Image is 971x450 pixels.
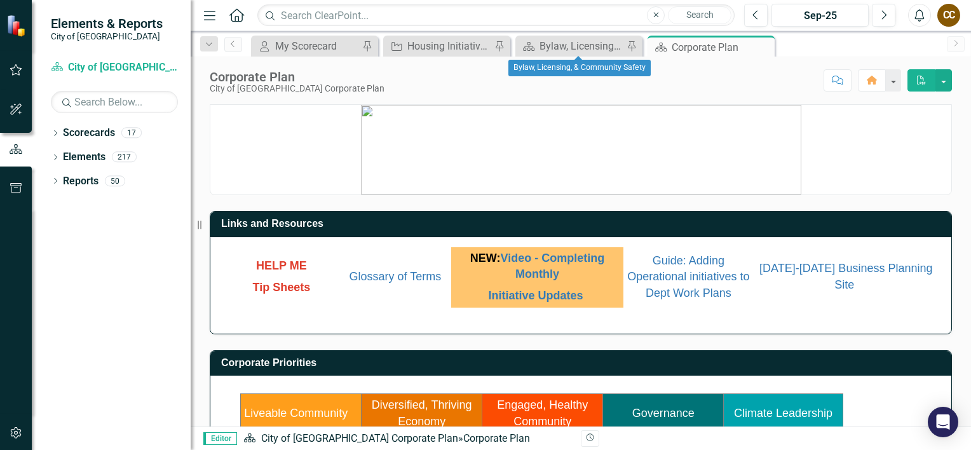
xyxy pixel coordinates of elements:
[372,399,472,428] a: Diversified, Thriving Economy
[519,38,623,54] a: Bylaw, Licensing, & Community Safety
[63,174,98,189] a: Reports
[497,399,588,428] a: Engaged, Healthy Community
[6,15,29,37] img: ClearPoint Strategy
[210,84,384,93] div: City of [GEOGRAPHIC_DATA] Corporate Plan
[776,8,864,24] div: Sep-25
[407,38,491,54] div: Housing Initiatives
[672,39,771,55] div: Corporate Plan
[112,152,137,163] div: 217
[244,407,348,419] a: Liveable Community
[51,16,163,31] span: Elements & Reports
[51,91,178,113] input: Search Below...
[51,31,163,41] small: City of [GEOGRAPHIC_DATA]
[256,261,307,271] a: HELP ME
[488,289,583,302] a: Initiative Updates
[254,38,359,54] a: My Scorecard
[63,126,115,140] a: Scorecards
[252,281,310,294] span: Tip Sheets
[937,4,960,27] button: CC
[771,4,869,27] button: Sep-25
[632,407,695,419] a: Governance
[257,4,735,27] input: Search ClearPoint...
[51,60,178,75] a: City of [GEOGRAPHIC_DATA] Corporate Plan
[121,128,142,139] div: 17
[221,357,945,369] h3: Corporate Priorities
[256,259,307,272] span: HELP ME
[463,432,530,444] div: Corporate Plan
[210,70,384,84] div: Corporate Plan
[63,150,105,165] a: Elements
[928,407,958,437] div: Open Intercom Messenger
[540,38,623,54] div: Bylaw, Licensing, & Community Safety
[668,6,731,24] button: Search
[627,256,749,299] a: Guide: Adding Operational initiatives to Dept Work Plans
[261,432,458,444] a: City of [GEOGRAPHIC_DATA] Corporate Plan
[759,262,932,291] a: [DATE]-[DATE] Business Planning Site
[500,252,604,281] a: Video - Completing Monthly
[734,407,832,419] a: Climate Leadership
[627,254,749,299] span: Guide: Adding Operational initiatives to Dept Work Plans
[386,38,491,54] a: Housing Initiatives
[470,252,604,281] span: NEW:
[252,283,310,293] a: Tip Sheets
[203,432,237,445] span: Editor
[686,10,714,20] span: Search
[349,270,441,283] a: Glossary of Terms
[243,432,571,446] div: »
[105,175,125,186] div: 50
[275,38,359,54] div: My Scorecard
[221,218,945,229] h3: Links and Resources
[508,60,651,76] div: Bylaw, Licensing, & Community Safety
